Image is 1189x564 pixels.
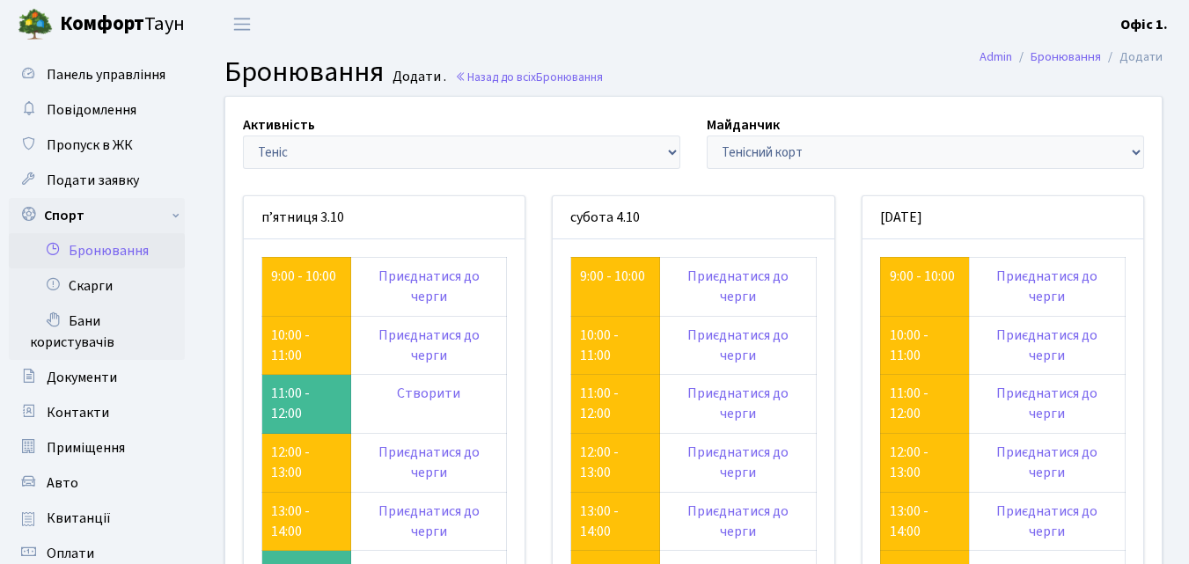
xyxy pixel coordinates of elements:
span: Бронювання [536,69,603,85]
a: 13:00 - 14:00 [271,502,310,541]
span: Контакти [47,403,109,422]
a: Контакти [9,395,185,430]
a: Приєднатися до черги [687,267,789,306]
a: 12:00 - 13:00 [890,443,928,482]
a: Приєднатися до черги [996,502,1097,541]
a: 13:00 - 14:00 [890,502,928,541]
a: Назад до всіхБронювання [455,69,603,85]
a: 11:00 - 12:00 [890,384,928,423]
a: Приєднатися до черги [378,267,480,306]
span: Панель управління [47,65,165,84]
a: Панель управління [9,57,185,92]
div: [DATE] [862,196,1143,239]
label: Майданчик [707,114,780,136]
a: Приєднатися до черги [687,384,789,423]
nav: breadcrumb [953,39,1189,76]
b: Офіс 1. [1120,15,1168,34]
a: 9:00 - 10:00 [580,267,645,286]
span: Документи [47,368,117,387]
a: 12:00 - 13:00 [580,443,619,482]
span: Оплати [47,544,94,563]
a: Приєднатися до черги [996,443,1097,482]
a: Приєднатися до черги [996,384,1097,423]
a: 13:00 - 14:00 [580,502,619,541]
a: Приміщення [9,430,185,465]
a: Бани користувачів [9,304,185,360]
a: Скарги [9,268,185,304]
a: 12:00 - 13:00 [271,443,310,482]
li: Додати [1101,48,1163,67]
span: Повідомлення [47,100,136,120]
span: Таун [60,10,185,40]
a: Створити [397,384,460,403]
a: Повідомлення [9,92,185,128]
div: п’ятниця 3.10 [244,196,525,239]
a: Бронювання [9,233,185,268]
a: Спорт [9,198,185,233]
a: Admin [980,48,1012,66]
a: Приєднатися до черги [687,502,789,541]
a: Приєднатися до черги [378,326,480,365]
a: Приєднатися до черги [378,443,480,482]
a: 10:00 - 11:00 [271,326,310,365]
a: Пропуск в ЖК [9,128,185,163]
a: 9:00 - 10:00 [890,267,955,286]
b: Комфорт [60,10,144,38]
label: Активність [243,114,315,136]
a: Приєднатися до черги [378,502,480,541]
a: 10:00 - 11:00 [580,326,619,365]
span: Квитанції [47,509,111,528]
small: Додати . [389,69,446,85]
img: logo.png [18,7,53,42]
span: Приміщення [47,438,125,458]
a: Документи [9,360,185,395]
a: Приєднатися до черги [996,267,1097,306]
div: субота 4.10 [553,196,833,239]
a: Бронювання [1031,48,1101,66]
span: Подати заявку [47,171,139,190]
a: 11:00 - 12:00 [580,384,619,423]
a: Приєднатися до черги [687,443,789,482]
td: 11:00 - 12:00 [262,375,351,434]
a: Квитанції [9,501,185,536]
span: Бронювання [224,52,384,92]
a: 9:00 - 10:00 [271,267,336,286]
button: Переключити навігацію [220,10,264,39]
span: Пропуск в ЖК [47,136,133,155]
a: Авто [9,465,185,501]
a: 10:00 - 11:00 [890,326,928,365]
a: Приєднатися до черги [996,326,1097,365]
a: Подати заявку [9,163,185,198]
a: Приєднатися до черги [687,326,789,365]
a: Офіс 1. [1120,14,1168,35]
span: Авто [47,473,78,493]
